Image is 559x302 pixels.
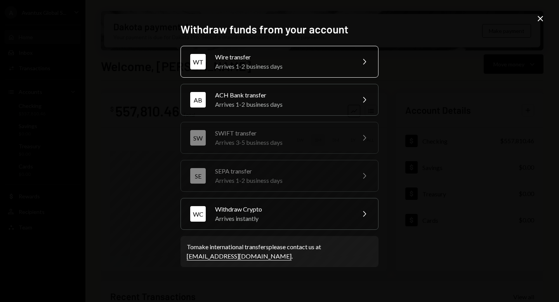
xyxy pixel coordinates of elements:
div: SWIFT transfer [215,128,350,138]
div: To make international transfers please contact us at . [187,242,372,261]
div: WC [190,206,206,222]
button: SESEPA transferArrives 1-2 business days [181,160,378,192]
button: WTWire transferArrives 1-2 business days [181,46,378,78]
div: SE [190,168,206,184]
div: SW [190,130,206,146]
button: ABACH Bank transferArrives 1-2 business days [181,84,378,116]
button: SWSWIFT transferArrives 3-5 business days [181,122,378,154]
div: WT [190,54,206,69]
div: Withdraw Crypto [215,205,350,214]
div: AB [190,92,206,108]
div: Arrives instantly [215,214,350,223]
button: WCWithdraw CryptoArrives instantly [181,198,378,230]
div: Arrives 1-2 business days [215,176,350,185]
div: SEPA transfer [215,167,350,176]
div: Arrives 3-5 business days [215,138,350,147]
a: [EMAIL_ADDRESS][DOMAIN_NAME] [187,252,292,260]
div: Arrives 1-2 business days [215,100,350,109]
div: Arrives 1-2 business days [215,62,350,71]
div: ACH Bank transfer [215,90,350,100]
div: Wire transfer [215,52,350,62]
h2: Withdraw funds from your account [181,22,378,37]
